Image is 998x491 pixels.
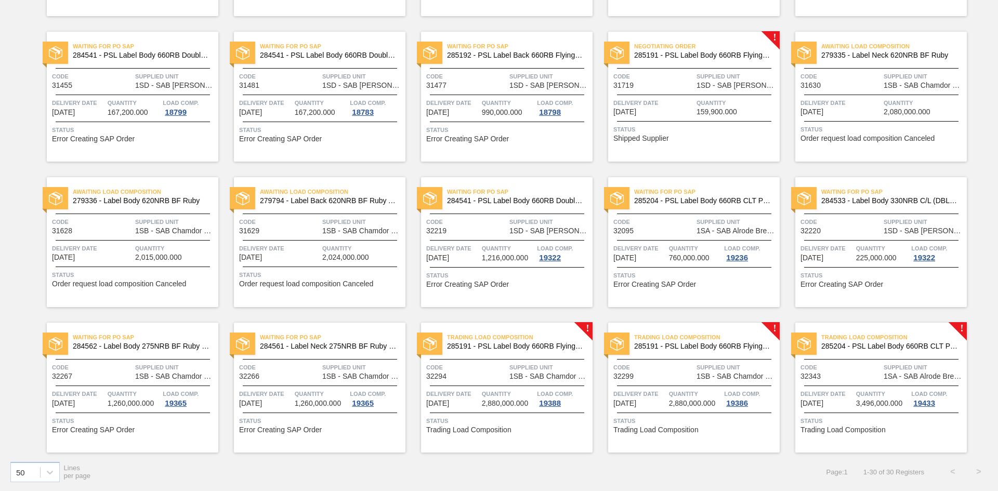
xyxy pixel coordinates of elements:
a: statusWaiting for PO SAP284541 - PSL Label Body 660RB Double Malt 23Code31455Supplied Unit1SD - S... [31,32,218,162]
span: Status [426,416,590,426]
img: status [49,46,62,60]
a: !statusTrading Load Composition285191 - PSL Label Body 660RB FlyingFish Lemon PUCode32299Supplied... [593,323,780,453]
span: Page : 1 [826,468,848,476]
span: Code [239,217,320,227]
span: Trading Load Composition [821,332,967,342]
span: Supplied Unit [322,71,403,82]
span: 2,880,000.000 [669,400,716,407]
span: Supplied Unit [322,217,403,227]
span: 1SD - SAB Rosslyn Brewery [135,82,216,89]
span: Code [52,71,133,82]
span: Quantity [482,98,535,108]
span: Quantity [669,389,722,399]
span: 09/26/2025 [426,254,449,262]
div: 19365 [350,399,376,407]
div: 19365 [163,399,189,407]
span: Load Comp. [350,389,386,399]
span: Code [52,362,133,373]
span: Supplied Unit [135,71,216,82]
span: Quantity [108,98,161,108]
span: Waiting for PO SAP [447,187,593,197]
span: Code [613,71,694,82]
a: Load Comp.19322 [537,243,590,262]
span: Load Comp. [350,98,386,108]
span: 10/04/2025 [800,400,823,407]
span: Delivery Date [613,389,666,399]
span: Quantity [482,389,535,399]
span: Delivery Date [239,243,320,254]
span: 31630 [800,82,821,89]
span: Delivery Date [239,389,292,399]
span: Delivery Date [239,98,292,108]
span: 284541 - PSL Label Body 660RB Double Malt 23 [73,51,210,59]
span: Trading Load Composition [800,426,886,434]
span: Load Comp. [911,243,947,254]
div: 18783 [350,108,376,116]
span: 09/26/2025 [613,254,636,262]
span: 1,260,000.000 [108,400,154,407]
span: Awaiting Load Composition [260,187,405,197]
span: Lines per page [64,464,91,480]
span: Load Comp. [537,389,573,399]
div: 18798 [537,108,563,116]
span: 1 - 30 of 30 Registers [863,468,924,476]
span: 159,900.000 [697,108,737,116]
span: 1,260,000.000 [295,400,342,407]
span: Supplied Unit [884,362,964,373]
span: Supplied Unit [135,362,216,373]
a: Load Comp.19386 [724,389,777,407]
span: Shipped Supplier [613,135,669,142]
a: !statusTrading Load Composition285191 - PSL Label Body 660RB FlyingFish Lemon PUCode32294Supplied... [405,323,593,453]
span: Status [800,416,964,426]
span: Order request load composition Canceled [52,280,186,288]
a: statusAwaiting Load Composition279794 - Label Back 620NRB BF Ruby Apple 1x12Code31629Supplied Uni... [218,177,405,307]
div: 50 [16,468,25,476]
span: Negotiating Order [634,41,780,51]
span: Code [613,217,694,227]
span: 31477 [426,82,447,89]
span: Code [426,362,507,373]
span: Load Comp. [724,243,760,254]
button: > [966,459,992,485]
span: Quantity [322,243,403,254]
span: Waiting for PO SAP [634,187,780,197]
span: Delivery Date [52,389,105,399]
span: 1SD - SAB Rosslyn Brewery [697,82,777,89]
a: !statusTrading Load Composition285204 - PSL Label Body 660RB CLT PU 25Code32343Supplied Unit1SA -... [780,323,967,453]
a: statusWaiting for PO SAP284541 - PSL Label Body 660RB Double Malt 23Code32219Supplied Unit1SD - S... [405,177,593,307]
span: Delivery Date [426,98,479,108]
span: Quantity [135,243,216,254]
span: 1SD - SAB Rosslyn Brewery [509,82,590,89]
span: Delivery Date [800,389,853,399]
span: 32267 [52,373,72,380]
span: Trading Load Composition [447,332,593,342]
span: 32299 [613,373,634,380]
span: 1SA - SAB Alrode Brewery [884,373,964,380]
img: status [236,337,249,351]
span: Load Comp. [537,98,573,108]
span: 167,200.000 [108,109,148,116]
a: !statusNegotiating Order285191 - PSL Label Body 660RB FlyingFish Lemon PUCode31719Supplied Unit1S... [593,32,780,162]
span: 1SD - SAB Rosslyn Brewery [322,82,403,89]
span: Quantity [482,243,535,254]
img: status [423,192,437,205]
span: 2,015,000.000 [135,254,182,261]
span: Delivery Date [52,243,133,254]
img: status [49,192,62,205]
span: Status [52,270,216,280]
span: Quantity [856,389,909,399]
span: 32294 [426,373,447,380]
img: status [610,46,624,60]
div: 18799 [163,108,189,116]
span: 284541 - PSL Label Body 660RB Double Malt 23 [447,197,584,205]
span: Status [239,416,403,426]
span: 2,080,000.000 [884,108,930,116]
span: 990,000.000 [482,109,522,116]
span: 279335 - Label Neck 620NRB BF Ruby [821,51,958,59]
span: 284541 - PSL Label Body 660RB Double Malt 23 [260,51,397,59]
span: Error Creating SAP Order [800,281,883,288]
span: Trading Load Composition [613,426,699,434]
img: status [797,337,811,351]
span: Code [613,362,694,373]
img: status [797,192,811,205]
